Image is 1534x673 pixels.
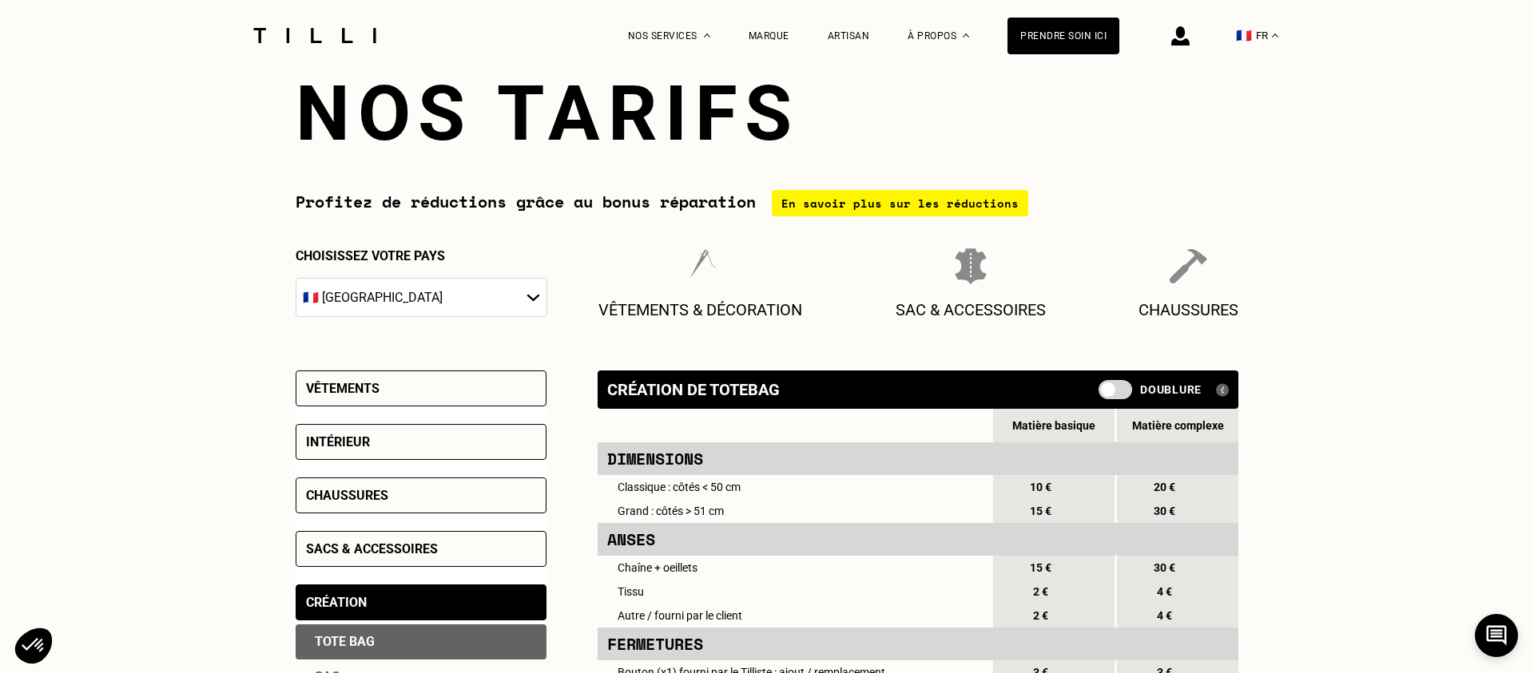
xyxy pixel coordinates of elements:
[598,300,802,319] p: Vêtements & décoration
[306,541,438,556] div: Sacs & accessoires
[1150,505,1178,517] span: 30 €
[828,30,870,42] a: Artisan
[1007,18,1119,54] a: Prendre soin ici
[993,409,1115,442] th: Matière basique
[598,523,991,556] td: Anses
[1216,383,1229,397] img: Qu'est ce qu'une doublure ?
[1150,481,1178,493] span: 20 €
[1140,383,1202,396] span: Doublure
[963,34,969,38] img: Menu déroulant à propos
[1150,561,1178,574] span: 30 €
[306,434,370,449] div: Intérieur
[955,248,987,284] img: Sac & Accessoires
[296,248,547,263] p: Choisissez votre pays
[1139,300,1238,319] p: Chaussures
[1026,585,1055,598] span: 2 €
[1026,505,1055,517] span: 15 €
[1117,409,1238,442] th: Matière complexe
[682,248,718,284] img: Vêtements & décoration
[1272,34,1278,38] img: menu déroulant
[704,34,710,38] img: Menu déroulant
[1236,28,1252,43] span: 🇫🇷
[749,30,789,42] a: Marque
[1026,481,1055,493] span: 10 €
[598,604,991,627] td: Autre / fourni par le client
[598,627,991,660] td: Fermetures
[896,300,1046,319] p: Sac & Accessoires
[296,69,1238,158] h1: Nos tarifs
[1150,585,1178,598] span: 4 €
[1026,609,1055,622] span: 2 €
[306,381,380,396] div: Vêtements
[598,499,991,523] td: Grand : côtés > 51 cm
[306,488,388,503] div: Chaussures
[1170,248,1206,284] img: Chaussures
[607,380,780,399] div: Création de totebag
[598,556,991,580] td: Chaîne + oeillets
[306,595,367,610] div: Création
[1171,26,1190,46] img: icône connexion
[598,442,991,475] td: Dimensions
[598,475,991,499] td: Classique : côtés < 50 cm
[1026,561,1055,574] span: 15 €
[248,28,382,43] img: Logo du service de couturière Tilli
[296,190,1238,216] div: Profitez de réductions grâce au bonus réparation
[598,580,991,604] td: Tissu
[1150,609,1178,622] span: 4 €
[296,624,546,659] div: Tote bag
[772,190,1028,216] div: En savoir plus sur les réductions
